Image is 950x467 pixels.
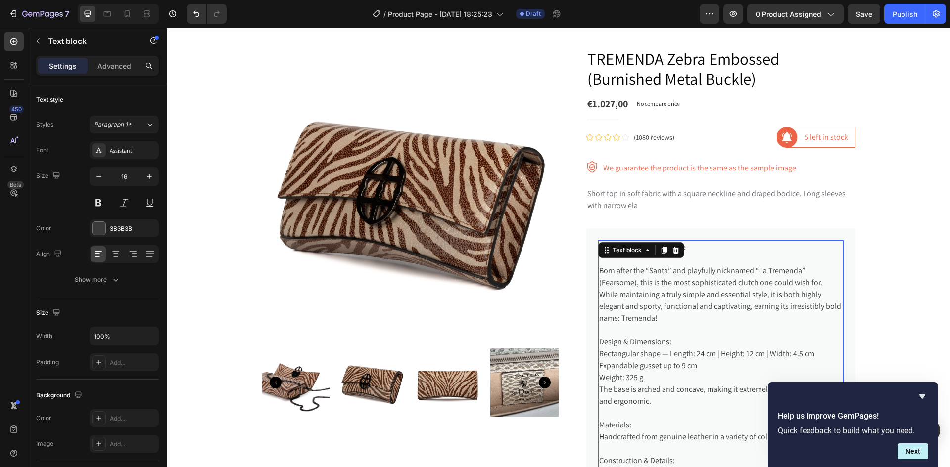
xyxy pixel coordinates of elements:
[36,271,159,289] button: Show more
[36,248,64,261] div: Align
[420,69,462,83] div: €1.027,00
[916,390,928,402] button: Hide survey
[432,427,676,439] p: Construction & Details:
[110,358,156,367] div: Add...
[36,170,62,183] div: Size
[48,35,132,47] p: Text block
[420,20,689,61] h1: TREMENDA Zebra Embossed (Burnished Metal Buckle)
[526,9,541,18] span: Draft
[893,9,917,19] div: Publish
[110,440,156,449] div: Add...
[747,4,844,24] button: 0 product assigned
[49,61,77,71] p: Settings
[388,9,492,19] span: Product Page - [DATE] 18:25:23
[36,389,84,402] div: Background
[420,133,431,145] img: Alt Image
[898,443,928,459] button: Next question
[110,414,156,423] div: Add...
[432,344,676,356] p: Weight: 325 g
[610,99,631,120] img: Alt Image
[90,116,159,133] button: Paragraph 1*
[856,10,872,18] span: Save
[36,146,48,155] div: Font
[36,306,62,320] div: Size
[75,275,121,285] div: Show more
[95,321,163,389] img: Zebra embossed pinkish leather clutch bag/wallet with a burnished metallic emblem buckle on a whi...
[432,332,676,344] p: Expandable gusset up to 9 cm
[778,390,928,459] div: Help us improve GemPages!
[638,104,681,116] p: 5 left in stock
[432,237,676,261] p: Born after the “Santa” and playfully nicknamed “La Tremenda” (Fearsome), this is the most sophist...
[247,321,315,389] img: Zebra embossed pinkish leather clutch bag/wallet with a burnished metallic emblem buckle on a whi...
[432,213,676,225] p: [PERSON_NAME] pochette
[432,391,676,403] p: Materials:
[187,4,227,24] div: Undo/Redo
[65,8,69,20] p: 7
[7,181,24,189] div: Beta
[432,356,676,380] p: The base is arched and concave, making it extremely handy, comfortable, and ergonomic.
[110,146,156,155] div: Assistant
[432,403,676,415] p: Handcrafted from genuine leather in a variety of collection colors
[9,105,24,113] div: 450
[778,410,928,422] h2: Help us improve GemPages!
[436,134,629,146] p: We guarantee the product is the same as the sample image
[36,332,52,340] div: Width
[432,308,676,320] p: Design & Dimensions:
[167,28,950,467] iframe: Design area
[323,321,391,389] img: Zebra embossed pinkish leather clutch bag/wallet with a burnished metallic emblem buckle on a whi...
[432,320,676,332] p: Rectangular shape — Length: 24 cm | Height: 12 cm | Width: 4.5 cm
[36,120,53,129] div: Styles
[372,349,384,361] button: Carousel Next Arrow
[36,224,51,233] div: Color
[36,439,53,448] div: Image
[97,61,131,71] p: Advanced
[383,9,386,19] span: /
[4,4,74,24] button: 7
[36,358,59,367] div: Padding
[756,9,821,19] span: 0 product assigned
[36,95,63,104] div: Text style
[421,160,688,184] p: Short top in soft fabric with a square neckline and draped bodice. Long sleeves with narrow ela
[90,327,158,345] input: Auto
[467,105,508,115] p: (1080 reviews)
[778,426,928,435] p: Quick feedback to build what you need.
[848,4,880,24] button: Save
[432,261,676,297] p: While maintaining a truly simple and essential style, it is both highly elegant and sporty, funct...
[36,414,51,423] div: Color
[470,73,513,79] p: No compare price
[94,120,132,129] span: Paragraph 1*
[444,218,477,227] div: Text block
[171,321,239,389] img: Zebra embossed pinkish leather clutch bag/wallet with a burnished metallic emblem buckle on a whi...
[884,4,926,24] button: Publish
[432,439,676,451] p: Structured build with full black piping, just like the Santa.
[110,224,156,233] div: 3B3B3B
